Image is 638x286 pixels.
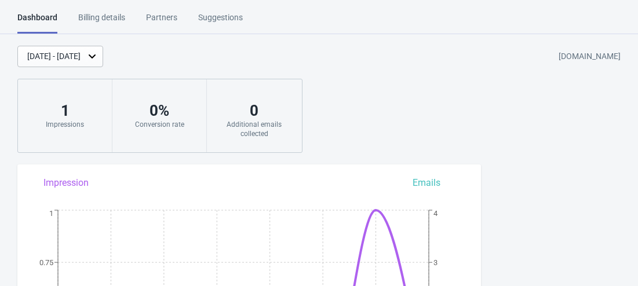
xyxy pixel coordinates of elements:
[78,12,125,32] div: Billing details
[17,12,57,34] div: Dashboard
[49,209,53,218] tspan: 1
[433,258,438,267] tspan: 3
[559,46,621,67] div: [DOMAIN_NAME]
[27,50,81,63] div: [DATE] - [DATE]
[218,101,290,120] div: 0
[30,120,100,129] div: Impressions
[198,12,243,32] div: Suggestions
[433,209,438,218] tspan: 4
[124,101,195,120] div: 0 %
[124,120,195,129] div: Conversion rate
[30,101,100,120] div: 1
[39,258,53,267] tspan: 0.75
[218,120,290,138] div: Additional emails collected
[146,12,177,32] div: Partners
